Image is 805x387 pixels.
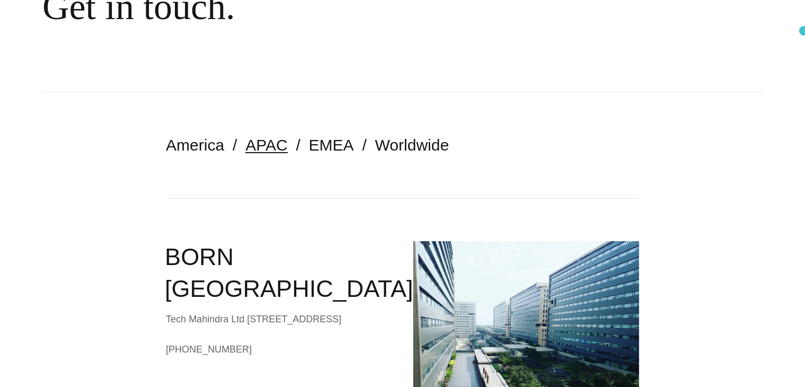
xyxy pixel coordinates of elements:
[166,311,392,327] div: Tech Mahindra Ltd [STREET_ADDRESS]
[166,341,392,357] a: [PHONE_NUMBER]
[309,136,354,154] a: EMEA
[375,136,449,154] a: Worldwide
[245,136,287,154] a: APAC
[166,136,224,154] a: America
[165,241,392,305] h2: BORN [GEOGRAPHIC_DATA]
